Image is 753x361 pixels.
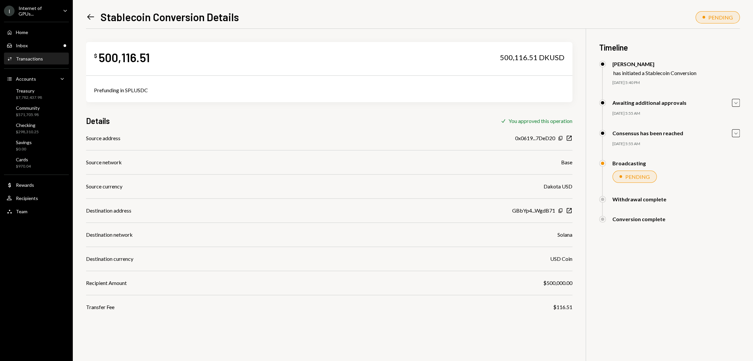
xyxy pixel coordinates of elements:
[512,207,555,215] div: GBbYp4...WgdB71
[16,56,43,61] div: Transactions
[101,10,239,23] h1: Stablecoin Conversion Details
[16,112,40,118] div: $571,705.98
[625,174,650,180] div: PENDING
[4,192,69,204] a: Recipients
[612,111,740,116] div: [DATE] 5:55 AM
[612,130,683,136] div: Consensus has been reached
[613,70,696,76] div: has initiated a Stablecoin Conversion
[599,42,740,53] h3: Timeline
[612,80,740,86] div: [DATE] 5:40 PM
[612,61,696,67] div: [PERSON_NAME]
[19,5,58,17] div: Internet of GPUs...
[16,95,42,100] div: $7,782,437.98
[561,158,572,166] div: Base
[99,50,150,65] div: 500,116.51
[4,26,69,38] a: Home
[16,140,32,145] div: Savings
[612,196,666,202] div: Withdrawal complete
[4,205,69,217] a: Team
[612,141,740,147] div: [DATE] 5:55 AM
[86,207,131,215] div: Destination address
[16,76,36,82] div: Accounts
[16,105,40,111] div: Community
[4,39,69,51] a: Inbox
[4,53,69,64] a: Transactions
[16,43,28,48] div: Inbox
[708,14,733,20] div: PENDING
[543,279,572,287] div: $500,000.00
[557,231,572,239] div: Solana
[86,158,122,166] div: Source network
[515,134,555,142] div: 0x0619...7DeD20
[86,182,122,190] div: Source currency
[4,120,69,136] a: Checking$298,310.25
[16,146,32,152] div: $0.00
[86,279,127,287] div: Recipient Amount
[94,53,97,59] div: $
[16,29,28,35] div: Home
[544,182,572,190] div: Dakota USD
[16,182,34,188] div: Rewards
[4,179,69,191] a: Rewards
[86,231,133,239] div: Destination network
[612,216,665,222] div: Conversion complete
[509,118,572,124] div: You approved this operation
[4,138,69,153] a: Savings$0.00
[94,86,564,94] div: Prefunding in SPLUSDC
[4,6,15,16] div: I
[612,100,687,106] div: Awaiting additional approvals
[4,103,69,119] a: Community$571,705.98
[4,73,69,85] a: Accounts
[86,115,110,126] h3: Details
[16,129,39,135] div: $298,310.25
[16,195,38,201] div: Recipients
[16,157,31,162] div: Cards
[612,160,646,166] div: Broadcasting
[16,122,39,128] div: Checking
[86,134,120,142] div: Source address
[550,255,572,263] div: USD Coin
[16,164,31,169] div: $970.04
[86,303,114,311] div: Transfer Fee
[553,303,572,311] div: $116.51
[16,88,42,94] div: Treasury
[4,155,69,171] a: Cards$970.04
[16,209,27,214] div: Team
[500,53,564,62] div: 500,116.51 DKUSD
[4,86,69,102] a: Treasury$7,782,437.98
[86,255,133,263] div: Destination currency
